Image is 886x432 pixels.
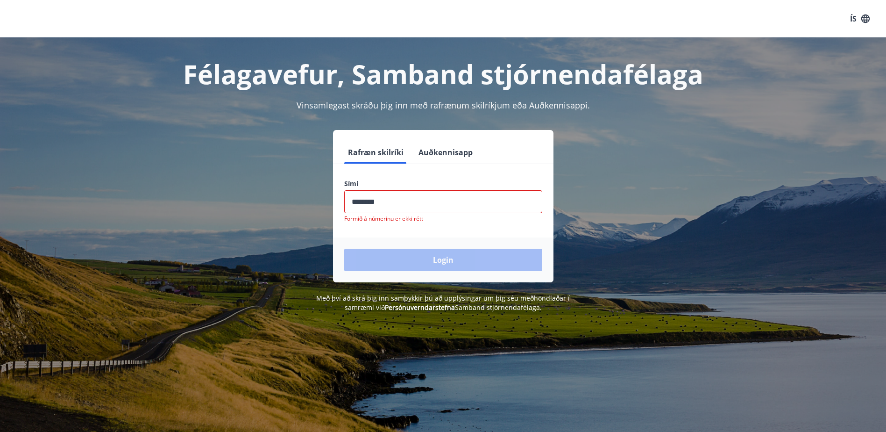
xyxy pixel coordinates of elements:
[344,141,407,164] button: Rafræn skilríki
[344,179,542,188] label: Sími
[316,294,570,312] span: Með því að skrá þig inn samþykkir þú að upplýsingar um þig séu meðhöndlaðar í samræmi við Samband...
[118,56,768,92] h1: Félagavefur, Samband stjórnendafélaga
[297,100,590,111] span: Vinsamlegast skráðu þig inn með rafrænum skilríkjum eða Auðkennisappi.
[415,141,476,164] button: Auðkennisapp
[344,215,542,223] p: Formið á númerinu er ekki rétt
[845,10,875,27] button: ÍS
[385,303,455,312] a: Persónuverndarstefna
